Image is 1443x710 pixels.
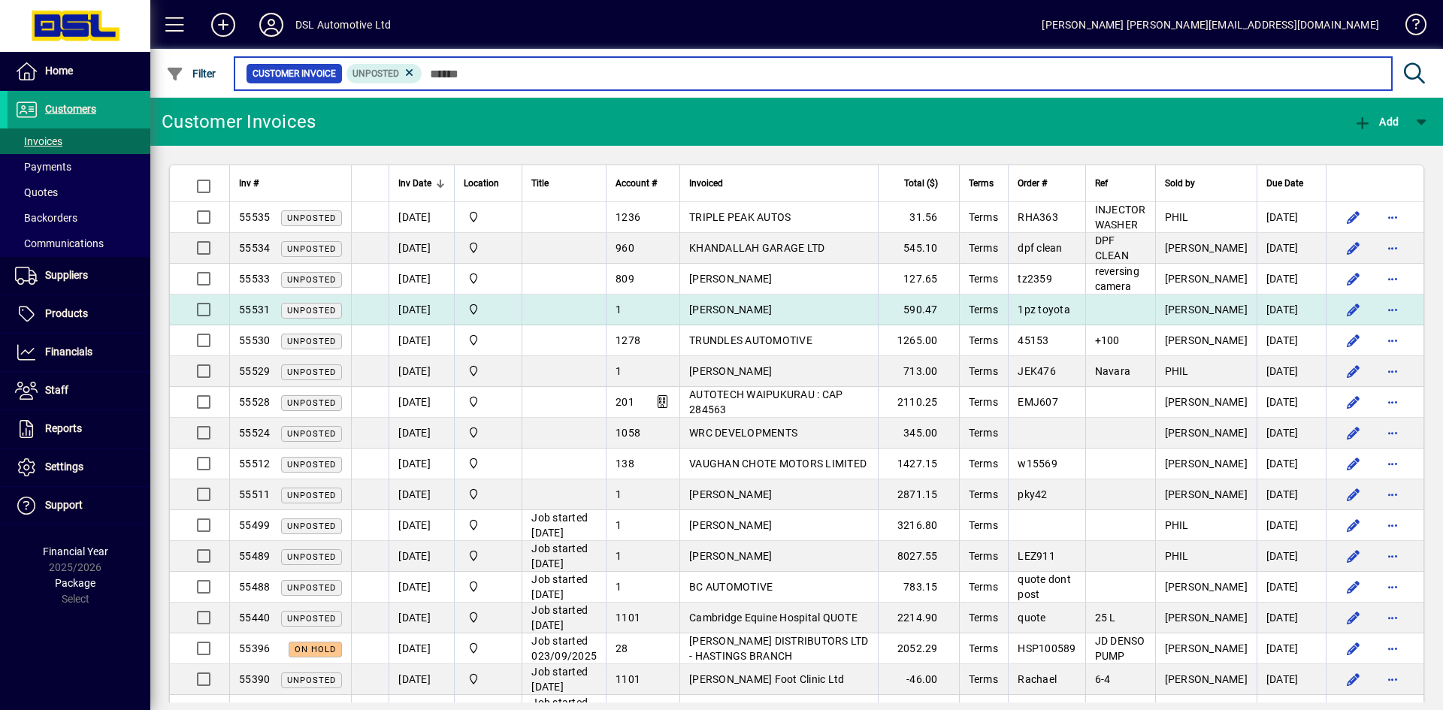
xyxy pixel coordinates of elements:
[1342,205,1366,229] button: Edit
[1381,513,1405,537] button: More options
[1018,175,1075,192] div: Order #
[287,398,336,408] span: Unposted
[1165,427,1248,439] span: [PERSON_NAME]
[1342,390,1366,414] button: Edit
[464,486,513,503] span: Central
[878,633,959,664] td: 2052.29
[616,211,640,223] span: 1236
[45,103,96,115] span: Customers
[239,458,270,470] span: 55512
[389,325,454,356] td: [DATE]
[616,581,622,593] span: 1
[1165,273,1248,285] span: [PERSON_NAME]
[287,367,336,377] span: Unposted
[352,68,399,79] span: Unposted
[239,550,270,562] span: 55489
[287,337,336,346] span: Unposted
[1095,175,1146,192] div: Ref
[239,396,270,408] span: 55528
[287,275,336,285] span: Unposted
[689,175,869,192] div: Invoiced
[389,233,454,264] td: [DATE]
[1165,581,1248,593] span: [PERSON_NAME]
[1257,202,1326,233] td: [DATE]
[389,264,454,295] td: [DATE]
[878,449,959,479] td: 1427.15
[1018,396,1058,408] span: EMJ607
[1342,267,1366,291] button: Edit
[616,427,640,439] span: 1058
[888,175,951,192] div: Total ($)
[162,110,316,134] div: Customer Invoices
[464,394,513,410] span: Central
[389,202,454,233] td: [DATE]
[878,479,959,510] td: 2871.15
[15,161,71,173] span: Payments
[878,387,959,418] td: 2110.25
[616,550,622,562] span: 1
[1381,359,1405,383] button: More options
[8,180,150,205] a: Quotes
[878,264,959,295] td: 127.65
[398,175,431,192] span: Inv Date
[464,517,513,533] span: Central
[616,673,640,685] span: 1101
[287,614,336,624] span: Unposted
[689,488,772,500] span: [PERSON_NAME]
[8,53,150,90] a: Home
[389,356,454,387] td: [DATE]
[1381,544,1405,568] button: More options
[8,487,150,524] a: Support
[1165,334,1248,346] span: [PERSON_NAME]
[389,295,454,325] td: [DATE]
[253,66,336,81] span: Customer Invoice
[464,209,513,225] span: Central
[464,175,499,192] span: Location
[969,612,998,624] span: Terms
[969,396,998,408] span: Terms
[616,458,634,470] span: 138
[1165,519,1189,531] span: PHIL
[287,521,336,531] span: Unposted
[689,388,843,415] span: AUTOTECH WAIPUKURAU : CAP 284563
[239,581,270,593] span: 55488
[239,175,342,192] div: Inv #
[1381,636,1405,660] button: More options
[199,11,247,38] button: Add
[969,550,998,562] span: Terms
[1018,488,1047,500] span: pky42
[464,332,513,349] span: Central
[239,365,270,377] span: 55529
[1342,359,1366,383] button: Edit
[1095,635,1145,662] span: JD DENSO PUMP
[15,212,77,224] span: Backorders
[287,244,336,254] span: Unposted
[295,13,391,37] div: DSL Automotive Ltd
[239,519,270,531] span: 55499
[1095,234,1129,261] span: DPF CLEAN
[1257,233,1326,264] td: [DATE]
[689,519,772,531] span: [PERSON_NAME]
[969,175,994,192] span: Terms
[689,334,812,346] span: TRUNDLES AUTOMOTIVE
[1018,242,1062,254] span: dpf clean
[689,458,867,470] span: VAUGHAN CHOTE MOTORS LIMITED
[8,231,150,256] a: Communications
[531,512,588,539] span: Job started [DATE]
[878,664,959,695] td: -46.00
[1018,211,1058,223] span: RHA363
[389,387,454,418] td: [DATE]
[1165,365,1189,377] span: PHIL
[1381,482,1405,506] button: More options
[295,645,336,654] span: On hold
[1257,479,1326,510] td: [DATE]
[287,491,336,500] span: Unposted
[1257,418,1326,449] td: [DATE]
[904,175,938,192] span: Total ($)
[1095,673,1111,685] span: 6-4
[1342,421,1366,445] button: Edit
[531,573,588,600] span: Job started [DATE]
[1018,175,1047,192] span: Order #
[1381,236,1405,260] button: More options
[969,488,998,500] span: Terms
